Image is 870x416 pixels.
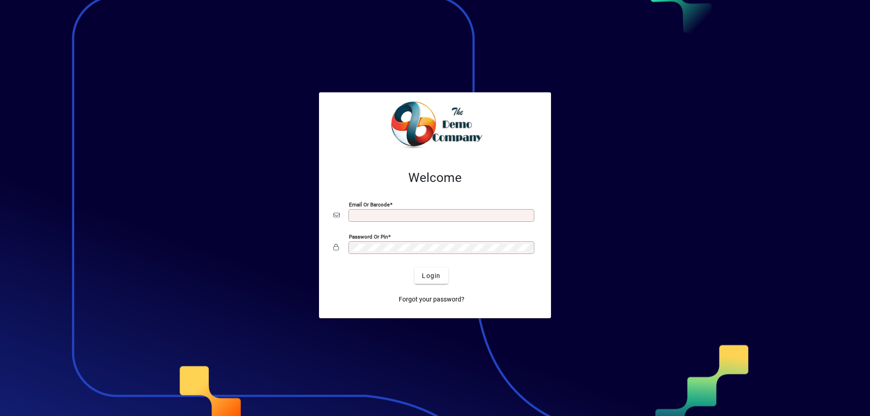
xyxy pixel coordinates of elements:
h2: Welcome [333,170,536,186]
a: Forgot your password? [395,291,468,307]
mat-label: Password or Pin [349,234,388,240]
span: Forgot your password? [399,295,464,304]
span: Login [422,271,440,281]
mat-label: Email or Barcode [349,201,390,208]
button: Login [415,268,448,284]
